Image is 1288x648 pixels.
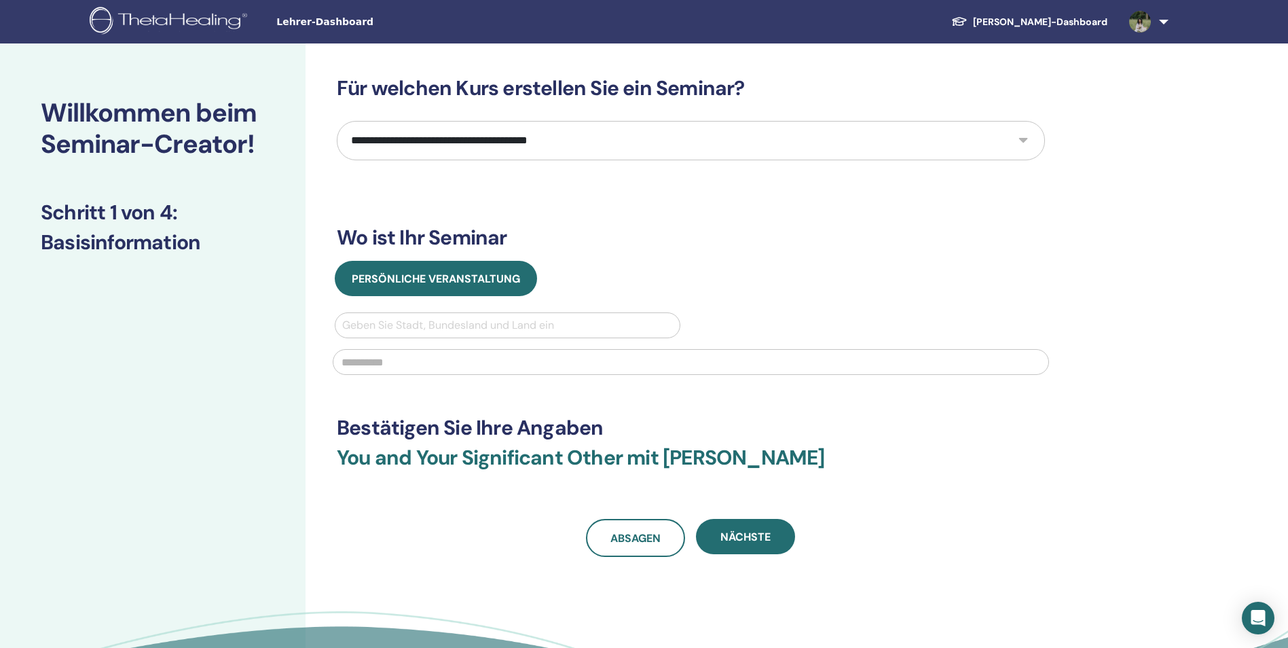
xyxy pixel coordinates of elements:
[337,226,1045,250] h3: Wo ist Ihr Seminar
[696,519,795,554] button: Nächste
[337,446,1045,486] h3: You and Your Significant Other mit [PERSON_NAME]
[337,416,1045,440] h3: Bestätigen Sie Ihre Angaben
[1129,11,1151,33] img: default.jpg
[940,10,1118,35] a: [PERSON_NAME]-Dashboard
[335,261,537,296] button: Persönliche Veranstaltung
[610,531,661,545] span: Absagen
[720,530,771,544] span: Nächste
[951,16,968,27] img: graduation-cap-white.svg
[586,519,685,557] a: Absagen
[41,98,265,160] h2: Willkommen beim Seminar-Creator!
[337,76,1045,101] h3: Für welchen Kurs erstellen Sie ein Seminar?
[1242,602,1274,634] div: Open Intercom Messenger
[276,15,480,29] span: Lehrer-Dashboard
[41,200,265,225] h3: Schritt 1 von 4 :
[90,7,252,37] img: logo.png
[352,272,520,286] span: Persönliche Veranstaltung
[41,230,265,255] h3: Basisinformation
